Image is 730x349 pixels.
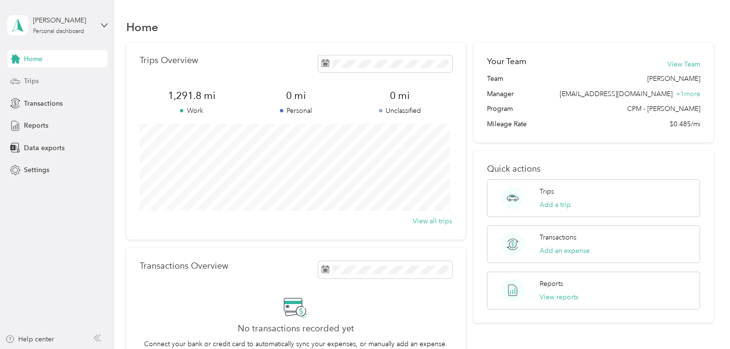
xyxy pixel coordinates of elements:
[675,90,700,98] span: + 1 more
[413,216,452,226] button: View all trips
[140,55,198,65] p: Trips Overview
[238,324,354,334] h2: No transactions recorded yet
[24,54,43,64] span: Home
[126,22,158,32] h1: Home
[348,89,452,102] span: 0 mi
[140,106,244,116] p: Work
[144,339,447,349] p: Connect your bank or credit card to automatically sync your expenses, or manually add an expense.
[540,200,571,210] button: Add a trip
[140,89,244,102] span: 1,291.8 mi
[24,165,49,175] span: Settings
[627,104,700,114] span: CPM - [PERSON_NAME]
[5,334,54,344] button: Help center
[24,120,48,131] span: Reports
[487,89,514,99] span: Manager
[24,76,39,86] span: Trips
[487,55,526,67] h2: Your Team
[24,143,65,153] span: Data exports
[24,98,63,109] span: Transactions
[487,104,513,114] span: Program
[540,292,578,302] button: View reports
[669,119,700,129] span: $0.485/mi
[540,279,563,289] p: Reports
[559,90,672,98] span: [EMAIL_ADDRESS][DOMAIN_NAME]
[33,29,84,34] div: Personal dashboard
[540,186,554,196] p: Trips
[647,74,700,84] span: [PERSON_NAME]
[487,74,503,84] span: Team
[33,15,93,25] div: [PERSON_NAME]
[667,59,700,69] button: View Team
[540,246,590,256] button: Add an expense
[487,119,527,129] span: Mileage Rate
[540,232,576,242] p: Transactions
[487,164,700,174] p: Quick actions
[243,106,348,116] p: Personal
[676,295,730,349] iframe: Everlance-gr Chat Button Frame
[243,89,348,102] span: 0 mi
[140,261,228,271] p: Transactions Overview
[348,106,452,116] p: Unclassified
